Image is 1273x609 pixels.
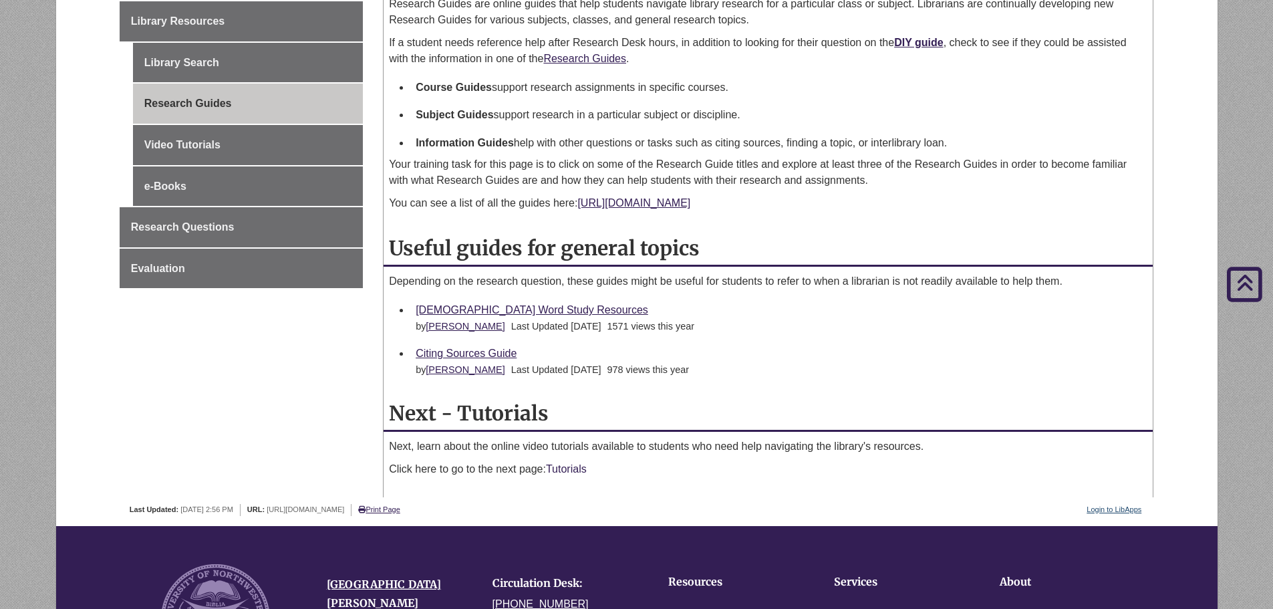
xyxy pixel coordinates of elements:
span: Last Updated [DATE] [511,364,601,375]
a: Research Guides [543,53,626,64]
a: Video Tutorials [133,125,363,165]
strong: Subject Guides [416,109,493,120]
a: [PERSON_NAME] [426,364,505,375]
a: Login to LibApps [1087,505,1141,513]
h4: Services [834,576,958,588]
p: Click here to go to the next page: [389,461,1147,477]
span: Research Questions [131,221,235,233]
span: Evaluation [131,263,185,274]
a: [URL][DOMAIN_NAME] [577,197,690,209]
span: 1571 views this year [607,321,694,332]
strong: Course Guides [416,82,492,93]
a: Research Questions [120,207,363,247]
span: [URL][DOMAIN_NAME] [267,505,344,513]
a: Citing Sources Guide [416,348,517,359]
h4: About [1000,576,1124,588]
p: You can see a list of all the guides here: [389,195,1147,211]
p: If a student needs reference help after Research Desk hours, in addition to looking for their que... [389,35,1147,67]
a: Library Resources [120,1,363,41]
span: Library Resources [131,15,225,27]
a: DIY guide [894,37,944,48]
span: URL: [247,505,265,513]
a: [GEOGRAPHIC_DATA] [327,578,441,591]
a: Tutorials [546,463,587,475]
a: Back to Top [1220,274,1270,292]
li: support research assignments in specific courses. [410,74,1147,102]
h2: Useful guides for general topics [384,231,1153,267]
p: Depending on the research question, these guides might be useful for students to refer to when a ... [389,273,1147,289]
h2: Next - Tutorials [384,396,1153,432]
a: Evaluation [120,249,363,289]
a: Research Guides [133,84,363,124]
p: Your training task for this page is to click on some of the Research Guide titles and explore at ... [389,156,1147,189]
span: 978 views this year [607,364,689,375]
li: help with other questions or tasks such as citing sources, finding a topic, or interlibrary loan. [410,129,1147,157]
h4: Circulation Desk: [492,578,638,590]
span: [DATE] 2:56 PM [180,505,233,513]
strong: Information Guides [416,137,514,148]
i: Print Page [358,506,366,513]
span: by [416,321,508,332]
span: Last Updated [DATE] [511,321,601,332]
a: [DEMOGRAPHIC_DATA] Word Study Resources [416,304,648,316]
span: Last Updated: [130,505,178,513]
span: by [416,364,508,375]
a: [PERSON_NAME] [426,321,505,332]
a: Library Search [133,43,363,83]
h4: Resources [668,576,793,588]
a: Print Page [358,505,400,513]
li: support research in a particular subject or discipline. [410,101,1147,129]
p: Next, learn about the online video tutorials available to students who need help navigating the l... [389,439,1147,455]
a: e-Books [133,166,363,207]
